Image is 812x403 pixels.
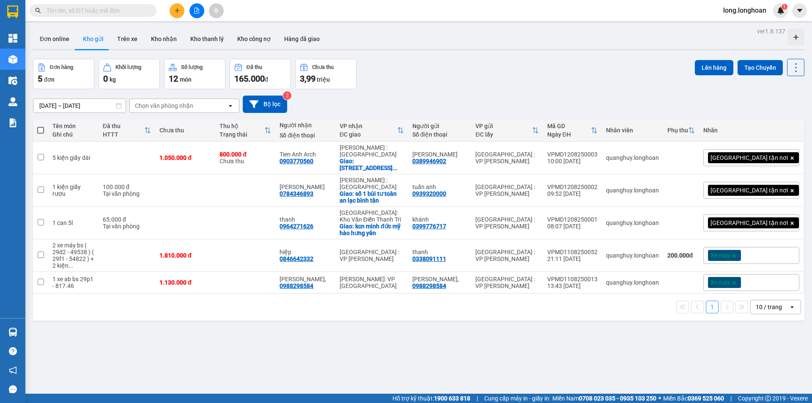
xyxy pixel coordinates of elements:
input: Tìm tên, số ĐT hoặc mã đơn [47,6,146,15]
div: 0964271626 [280,223,313,230]
div: Giao: số 1 bùi tư toàn an lạc bình tân [340,190,404,204]
span: 1 [783,4,786,10]
div: Chưa thu [312,64,334,70]
span: Xe máy [710,252,730,259]
div: Giao: kcn minh đức mỹ hào hưng yên [340,223,404,236]
sup: 2 [283,91,291,100]
button: Đơn online [33,29,76,49]
span: 3,99 [300,74,315,84]
div: Số lượng [181,64,203,70]
div: Tại văn phòng [103,223,151,230]
button: Hàng đã giao [277,29,326,49]
span: Miền Nam [552,394,656,403]
div: Đã thu [103,123,144,129]
div: Nguyễn Việt [412,151,467,158]
div: Giao: 11/6 đường Vườn Lài, phường Phú Thọ Hoà, Tân Phú, tp HCM [340,158,404,171]
div: 0389946902 [412,158,446,164]
div: VPMD1208250002 [547,184,598,190]
div: quanghuy.longhoan [606,187,659,194]
span: đ [265,76,268,83]
div: [PERSON_NAME] : [GEOGRAPHIC_DATA] [340,144,404,158]
button: Kho thanh lý [184,29,230,49]
div: VPMD1208250003 [547,151,598,158]
div: 65.000 đ [103,216,151,223]
button: Đơn hàng5đơn [33,59,94,89]
button: Bộ lọc [243,96,287,113]
div: Nhân viên [606,127,659,134]
div: 10:00 [DATE] [547,158,598,164]
div: Nhãn [703,127,799,134]
button: 1 [706,301,719,313]
div: Tại văn phòng [103,190,151,197]
button: Khối lượng0kg [99,59,160,89]
div: 21:11 [DATE] [547,255,598,262]
div: [GEOGRAPHIC_DATA] : VP [PERSON_NAME] [475,216,538,230]
svg: open [789,304,796,310]
img: dashboard-icon [8,34,17,43]
div: thanh [280,216,331,223]
div: 1.810.000 đ [159,252,211,259]
span: ... [392,164,398,171]
div: 0988298584 [412,282,446,289]
strong: 1900 633 818 [434,395,470,402]
div: 0784346893 [280,190,313,197]
div: [GEOGRAPHIC_DATA]: Kho Văn Điển Thanh Trì [340,209,404,223]
div: 0903770560 [280,158,313,164]
div: [PERSON_NAME] : [GEOGRAPHIC_DATA] [340,177,404,190]
div: Ngày ĐH [547,131,591,138]
th: Toggle SortBy [663,119,699,142]
button: caret-down [792,3,807,18]
div: Chưa thu [159,127,211,134]
div: 1.050.000 đ [159,154,211,161]
button: Tạo Chuyến [738,60,783,75]
div: Ghi chú [52,131,94,138]
div: Đã thu [247,64,262,70]
div: Mã GD [547,123,591,129]
span: ... [69,262,74,269]
div: [GEOGRAPHIC_DATA] : VP [PERSON_NAME] [475,151,538,164]
div: 1.130.000 đ [159,279,211,286]
th: Toggle SortBy [471,119,543,142]
div: Đơn hàng [50,64,73,70]
strong: 0369 525 060 [688,395,724,402]
th: Toggle SortBy [543,119,602,142]
div: VPMD1108250052 [547,249,598,255]
div: Thu hộ [219,123,264,129]
div: tuấn anh [412,184,467,190]
span: đơn [44,76,55,83]
img: warehouse-icon [8,55,17,64]
div: Tien Anh Arch [280,151,331,158]
div: quanghuy.longhoan [606,252,659,259]
span: 12 [169,74,178,84]
span: | [730,394,732,403]
div: 1 xe ab bs 29p1 - 817.46 [52,276,94,289]
span: Xe máy [710,279,730,286]
button: aim [209,3,224,18]
div: VP gửi [475,123,532,129]
div: 10 / trang [756,303,782,311]
div: 08:07 [DATE] [547,223,598,230]
span: 165.000 [234,74,265,84]
div: 13:43 [DATE] [547,282,598,289]
div: VPMD1208250001 [547,216,598,223]
div: lê thanh [280,184,331,190]
div: khánh [412,216,467,223]
div: Cao Phúc Đạt, [412,276,467,282]
img: solution-icon [8,118,17,127]
div: VP nhận [340,123,397,129]
span: ⚪️ [658,397,661,400]
div: 0338091111 [412,255,446,262]
span: [GEOGRAPHIC_DATA] tận nơi [710,186,788,194]
span: caret-down [796,7,804,14]
div: Trạng thái [219,131,264,138]
sup: 1 [782,4,787,10]
span: question-circle [9,347,17,355]
span: plus [174,8,180,14]
span: [GEOGRAPHIC_DATA] tận nơi [710,154,788,162]
strong: 200.000 đ [667,252,693,259]
span: long.longhoan [716,5,773,16]
div: [GEOGRAPHIC_DATA] : VP [PERSON_NAME] [475,276,538,289]
div: [GEOGRAPHIC_DATA] : VP [PERSON_NAME] [475,249,538,262]
button: Kho gửi [76,29,110,49]
span: Cung cấp máy in - giấy in: [484,394,550,403]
